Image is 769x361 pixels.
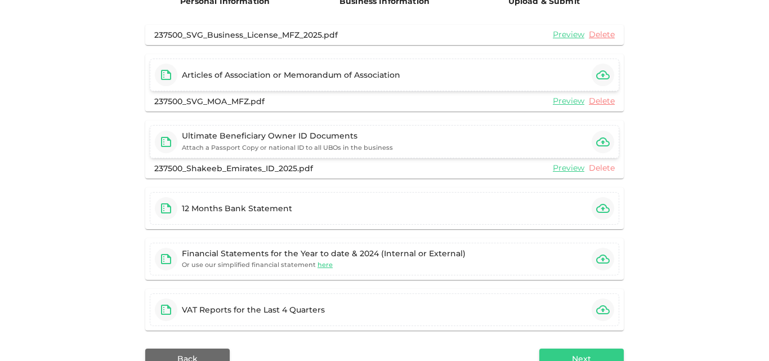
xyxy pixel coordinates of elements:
a: Preview [553,96,584,106]
a: Preview [553,163,584,173]
span: here [318,261,333,269]
div: Ultimate Beneficiary Owner ID Documents [182,130,393,141]
div: Articles of Association or Memorandum of Association [182,69,400,81]
small: Attach a Passport Copy or national ID to all UBOs in the business [182,144,393,151]
div: 12 Months Bank Statement [182,203,292,214]
div: VAT Reports for the Last 4 Quarters [182,304,325,315]
div: Financial Statements for the Year to date & 2024 (Internal or External) [182,248,466,259]
div: 237500_SVG_MOA_MFZ.pdf [154,96,265,107]
a: Delete [589,163,615,173]
div: 237500_Shakeeb_Emirates_ID_2025.pdf [154,163,313,174]
a: Delete [589,96,615,106]
div: 237500_SVG_Business_License_MFZ_2025.pdf [154,29,338,41]
small: Or use our simplified financial statement [182,259,333,270]
a: Preview [553,29,584,40]
a: Delete [589,29,615,40]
